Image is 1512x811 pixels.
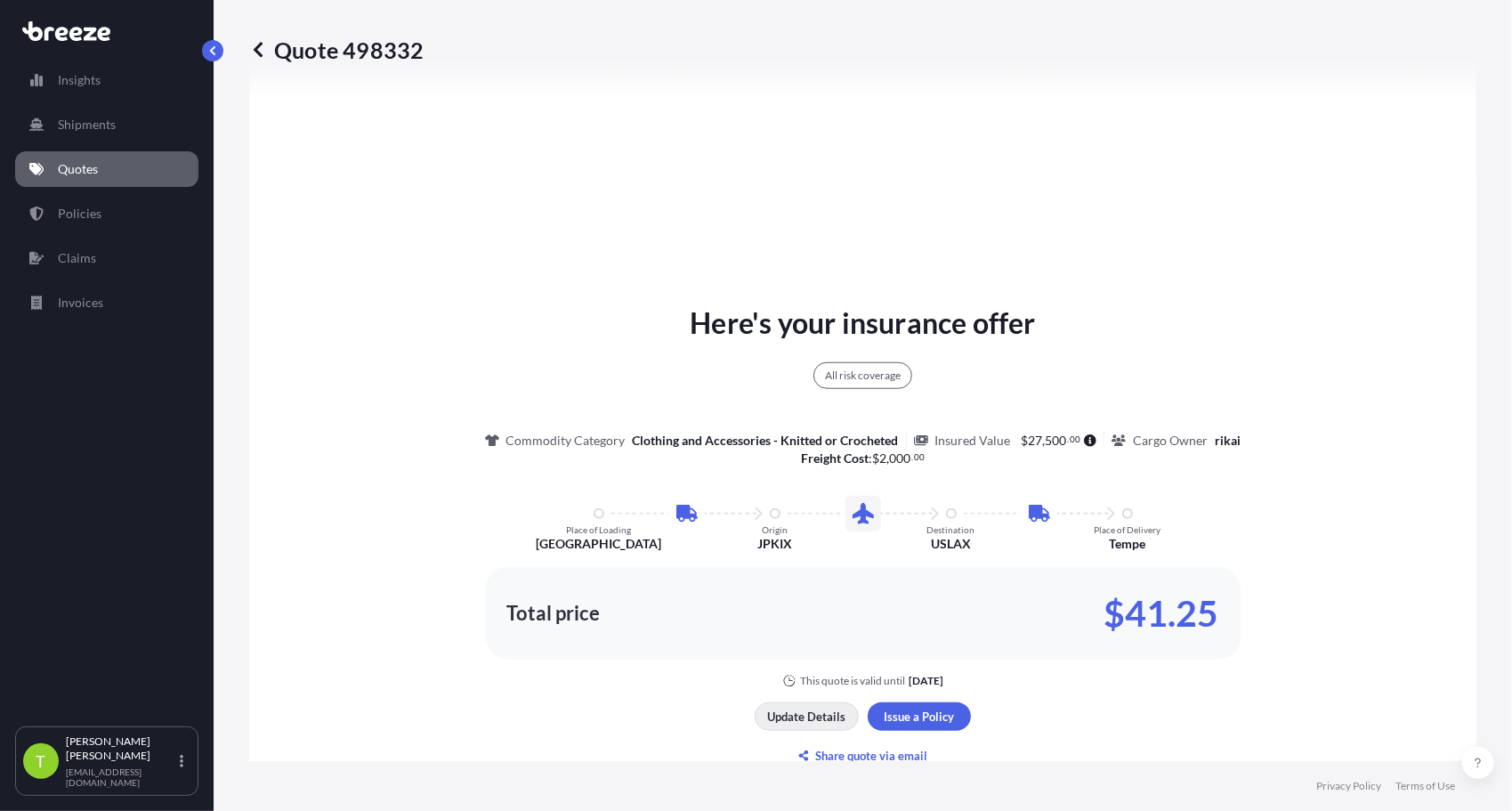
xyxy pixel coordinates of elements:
a: Quotes [15,151,198,187]
p: Share quote via email [816,747,928,765]
p: Total price [507,604,601,622]
span: $ [872,452,879,465]
b: Freight Cost [801,450,869,466]
a: Claims [15,240,198,276]
p: Issue a Policy [885,708,955,726]
button: Share quote via email [755,742,971,770]
a: Terms of Use [1395,779,1455,793]
span: $ [1022,434,1029,447]
a: Policies [15,196,198,231]
p: Update Details [768,708,846,726]
span: , [886,452,889,465]
span: . [911,454,913,460]
p: Destination [927,524,975,535]
span: 500 [1046,434,1067,447]
span: 27 [1029,434,1043,447]
p: rikai [1215,432,1241,450]
a: Insights [15,62,198,98]
p: [GEOGRAPHIC_DATA] [536,535,661,553]
p: : [801,450,925,467]
span: 00 [914,454,925,460]
p: JPKIX [757,535,792,553]
button: Issue a Policy [868,702,971,731]
p: Here's your insurance offer [690,302,1035,345]
p: Tempe [1109,535,1145,553]
p: Claims [58,249,96,267]
p: Cargo Owner [1133,432,1208,450]
p: $41.25 [1104,599,1219,628]
span: T [36,752,46,770]
p: Quotes [58,160,98,178]
button: Update Details [755,702,859,731]
p: [DATE] [909,674,943,688]
p: Place of Delivery [1094,524,1160,535]
span: 000 [889,452,910,465]
p: USLAX [931,535,971,553]
span: . [1068,436,1070,442]
p: Origin [762,524,788,535]
div: All risk coverage [813,362,912,389]
p: [PERSON_NAME] [PERSON_NAME] [66,734,176,763]
p: Place of Loading [566,524,631,535]
p: Quote 498332 [249,36,424,64]
p: This quote is valid until [800,674,905,688]
p: Commodity Category [506,432,626,450]
p: Clothing and Accessories - Knitted or Crocheted [633,432,899,450]
p: Invoices [58,294,103,312]
p: [EMAIL_ADDRESS][DOMAIN_NAME] [66,766,176,788]
span: 2 [879,452,886,465]
span: , [1043,434,1046,447]
a: Shipments [15,107,198,142]
span: 00 [1070,436,1080,442]
p: Insured Value [935,432,1011,450]
p: Policies [58,205,101,223]
a: Privacy Policy [1316,779,1381,793]
a: Invoices [15,285,198,320]
p: Shipments [58,116,116,134]
p: Insights [58,71,101,89]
